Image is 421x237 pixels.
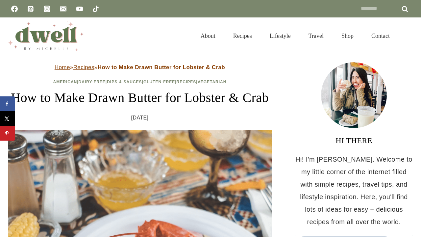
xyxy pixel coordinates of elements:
a: Instagram [40,2,54,15]
time: [DATE] [131,113,149,123]
a: Email [57,2,70,15]
a: Dairy-Free [79,80,106,84]
span: | | | | | [53,80,227,84]
a: Vegetarian [198,80,227,84]
a: Recipes [177,80,196,84]
a: Recipes [73,64,94,70]
a: American [53,80,77,84]
a: Recipes [224,24,261,47]
a: Facebook [8,2,21,15]
a: About [192,24,224,47]
a: Pinterest [24,2,37,15]
a: YouTube [73,2,86,15]
a: Lifestyle [261,24,300,47]
a: Home [55,64,70,70]
a: Gluten-Free [143,80,175,84]
a: Shop [333,24,362,47]
h3: HI THERE [295,135,413,146]
strong: How to Make Drawn Butter for Lobster & Crab [98,64,225,70]
h1: How to Make Drawn Butter for Lobster & Crab [8,88,272,108]
button: View Search Form [402,30,413,41]
p: Hi! I'm [PERSON_NAME]. Welcome to my little corner of the internet filled with simple recipes, tr... [295,153,413,228]
a: Contact [362,24,399,47]
a: Dips & Sauces [107,80,142,84]
span: » » [55,64,225,70]
img: DWELL by michelle [8,21,84,51]
nav: Primary Navigation [192,24,399,47]
a: TikTok [89,2,102,15]
a: Travel [300,24,333,47]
